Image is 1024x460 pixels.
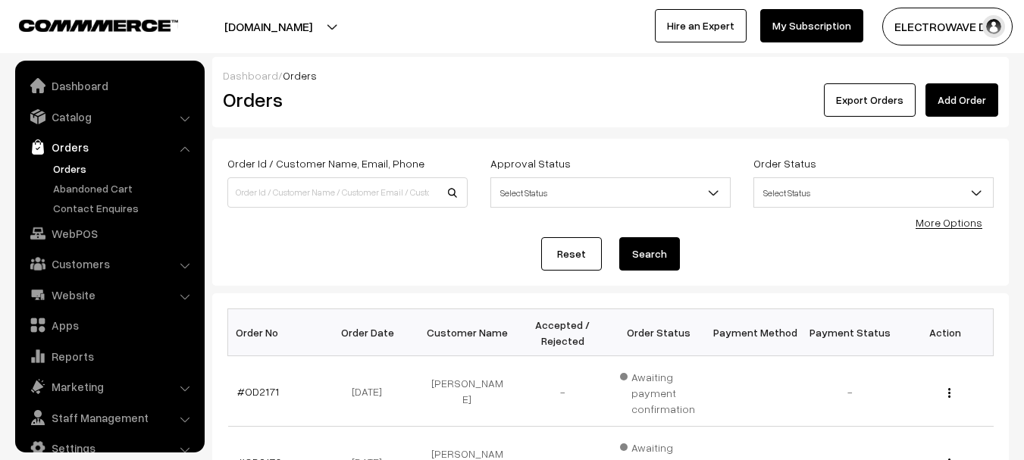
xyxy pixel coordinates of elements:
[753,177,994,208] span: Select Status
[824,83,916,117] button: Export Orders
[19,72,199,99] a: Dashboard
[19,133,199,161] a: Orders
[171,8,365,45] button: [DOMAIN_NAME]
[19,15,152,33] a: COMMMERCE
[753,155,816,171] label: Order Status
[897,309,993,356] th: Action
[611,309,706,356] th: Order Status
[283,69,317,82] span: Orders
[227,155,424,171] label: Order Id / Customer Name, Email, Phone
[19,311,199,339] a: Apps
[237,385,279,398] a: #OD2171
[49,200,199,216] a: Contact Enquires
[515,309,610,356] th: Accepted / Rejected
[227,177,468,208] input: Order Id / Customer Name / Customer Email / Customer Phone
[760,9,863,42] a: My Subscription
[324,356,419,427] td: [DATE]
[490,155,571,171] label: Approval Status
[491,180,730,206] span: Select Status
[490,177,731,208] span: Select Status
[916,216,982,229] a: More Options
[619,237,680,271] button: Search
[882,8,1013,45] button: ELECTROWAVE DE…
[223,88,466,111] h2: Orders
[223,67,998,83] div: /
[706,309,802,356] th: Payment Method
[19,20,178,31] img: COMMMERCE
[925,83,998,117] a: Add Order
[802,309,897,356] th: Payment Status
[419,356,515,427] td: [PERSON_NAME]
[19,281,199,308] a: Website
[515,356,610,427] td: -
[982,15,1005,38] img: user
[19,343,199,370] a: Reports
[655,9,747,42] a: Hire an Expert
[223,69,278,82] a: Dashboard
[19,103,199,130] a: Catalog
[620,365,697,417] span: Awaiting payment confirmation
[19,220,199,247] a: WebPOS
[19,250,199,277] a: Customers
[49,161,199,177] a: Orders
[19,404,199,431] a: Staff Management
[228,309,324,356] th: Order No
[541,237,602,271] a: Reset
[49,180,199,196] a: Abandoned Cart
[948,388,950,398] img: Menu
[754,180,993,206] span: Select Status
[19,373,199,400] a: Marketing
[802,356,897,427] td: -
[419,309,515,356] th: Customer Name
[324,309,419,356] th: Order Date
